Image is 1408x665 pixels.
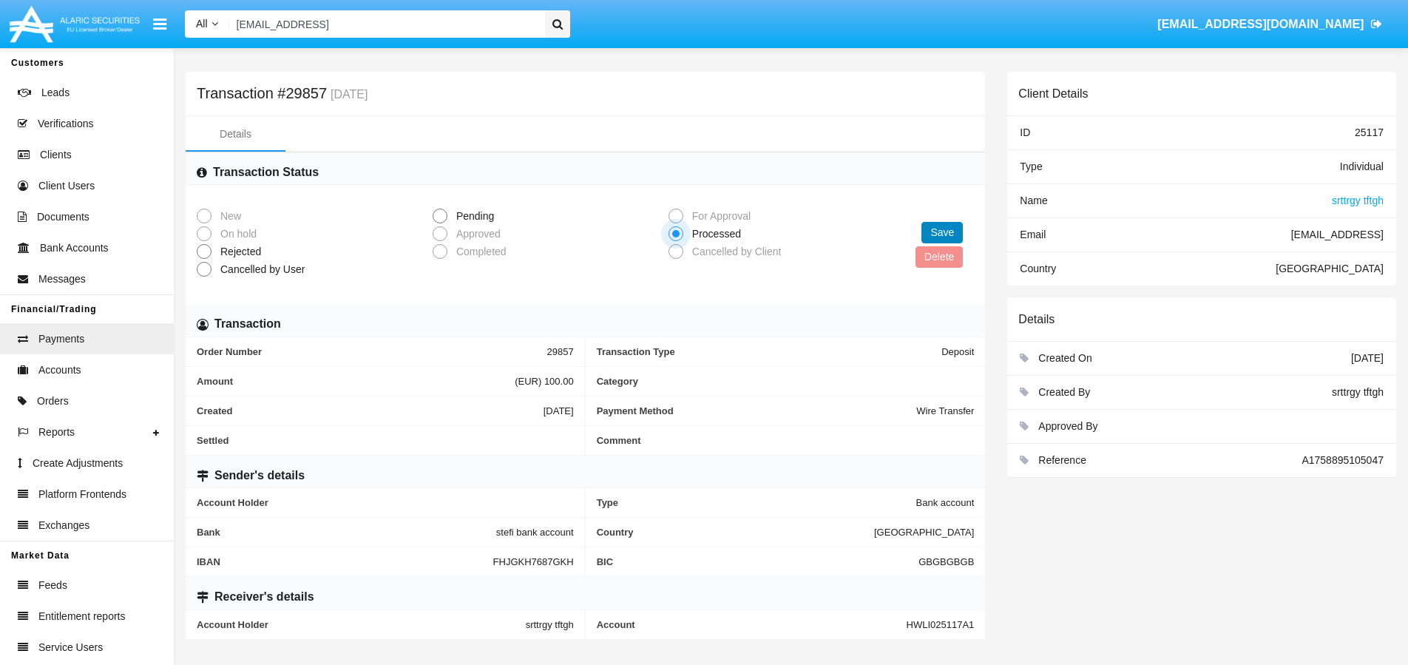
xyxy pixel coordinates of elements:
[38,578,67,593] span: Feeds
[38,178,95,194] span: Client Users
[37,209,89,225] span: Documents
[1340,161,1384,172] span: Individual
[211,244,265,260] span: Rejected
[7,2,142,46] img: Logo image
[597,527,874,538] span: Country
[597,376,975,387] span: Category
[38,116,93,132] span: Verifications
[1020,126,1030,138] span: ID
[229,10,541,38] input: Search
[907,619,975,630] span: HWLI025117A1
[197,556,493,567] span: IBAN
[597,497,916,508] span: Type
[1355,126,1384,138] span: 25117
[197,619,526,630] span: Account Holder
[1151,4,1390,45] a: [EMAIL_ADDRESS][DOMAIN_NAME]
[40,240,109,256] span: Bank Accounts
[915,246,963,268] button: Delete
[196,18,208,30] span: All
[38,640,103,655] span: Service Users
[597,556,919,567] span: BIC
[214,467,305,484] h6: Sender's details
[214,589,314,605] h6: Receiver's details
[493,556,574,567] span: FHJGKH7687GKH
[197,376,515,387] span: Amount
[211,226,260,242] span: On hold
[1038,454,1086,466] span: Reference
[197,87,368,101] h5: Transaction #29857
[38,425,75,440] span: Reports
[1038,386,1090,398] span: Created By
[38,362,81,378] span: Accounts
[197,497,574,508] span: Account Holder
[211,209,245,224] span: New
[1038,352,1091,364] span: Created On
[33,456,123,471] span: Create Adjustments
[38,609,126,624] span: Entitlement reports
[1351,352,1384,364] span: [DATE]
[916,497,975,508] span: Bank account
[1157,18,1364,30] span: [EMAIL_ADDRESS][DOMAIN_NAME]
[211,262,308,277] span: Cancelled by User
[197,435,574,446] span: Settled
[1018,87,1088,101] h6: Client Details
[921,222,963,243] button: Save
[874,527,974,538] span: [GEOGRAPHIC_DATA]
[1020,161,1042,172] span: Type
[597,346,942,357] span: Transaction Type
[1276,263,1384,274] span: [GEOGRAPHIC_DATA]
[683,209,754,224] span: For Approval
[38,331,84,347] span: Payments
[447,244,510,260] span: Completed
[1332,386,1384,398] span: srttrgy tftgh
[40,147,72,163] span: Clients
[41,85,70,101] span: Leads
[515,376,573,387] span: (EUR) 100.00
[683,226,745,242] span: Processed
[1038,420,1097,432] span: Approved By
[220,126,251,142] div: Details
[1020,263,1056,274] span: Country
[213,164,319,180] h6: Transaction Status
[214,316,281,332] h6: Transaction
[327,89,368,101] small: [DATE]
[1018,312,1055,326] h6: Details
[916,405,974,416] span: Wire Transfer
[185,16,229,32] a: All
[597,435,975,446] span: Comment
[1302,454,1384,466] span: A1758895105047
[918,556,974,567] span: GBGBGBGB
[197,346,547,357] span: Order Number
[597,405,917,416] span: Payment Method
[37,394,69,409] span: Orders
[1332,195,1384,206] span: srttrgy tftgh
[683,244,785,260] span: Cancelled by Client
[496,527,574,538] span: stefi bank account
[38,487,126,502] span: Platform Frontends
[197,527,496,538] span: Bank
[447,209,498,224] span: Pending
[597,619,907,630] span: Account
[547,346,574,357] span: 29857
[1020,195,1047,206] span: Name
[38,271,86,287] span: Messages
[197,405,544,416] span: Created
[526,619,574,630] span: srttrgy tftgh
[38,518,89,533] span: Exchanges
[1020,229,1046,240] span: Email
[1291,229,1384,240] span: [EMAIL_ADDRESS]
[447,226,504,242] span: Approved
[544,405,574,416] span: [DATE]
[941,346,974,357] span: Deposit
